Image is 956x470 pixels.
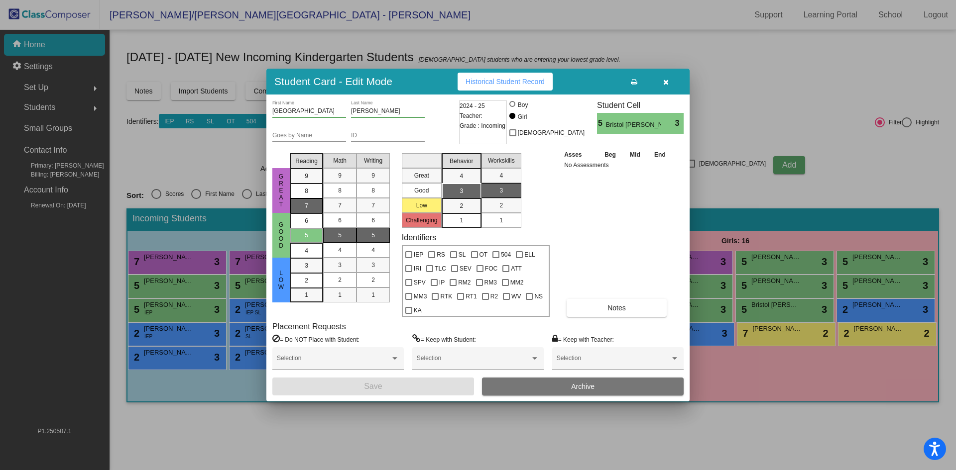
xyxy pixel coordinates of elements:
[501,249,511,261] span: 504
[272,322,346,331] label: Placement Requests
[460,263,472,275] span: SEV
[305,290,308,299] span: 1
[484,277,497,288] span: RM3
[272,377,474,395] button: Save
[571,382,595,390] span: Archive
[460,172,463,181] span: 4
[466,290,477,302] span: RT1
[414,290,427,302] span: MM3
[511,263,522,275] span: ATT
[605,120,661,130] span: Bristol [PERSON_NAME]
[479,249,488,261] span: OT
[371,290,375,299] span: 1
[333,156,347,165] span: Math
[567,299,667,317] button: Notes
[460,101,485,111] span: 2024 - 25
[272,334,359,344] label: = Do NOT Place with Student:
[414,304,422,316] span: KA
[305,216,308,225] span: 6
[371,186,375,195] span: 8
[499,201,503,210] span: 2
[499,216,503,225] span: 1
[371,216,375,225] span: 6
[338,276,342,284] span: 2
[414,249,423,261] span: IEP
[460,201,463,210] span: 2
[295,157,318,166] span: Reading
[458,73,553,91] button: Historical Student Record
[439,277,445,288] span: IP
[338,231,342,240] span: 5
[623,149,647,160] th: Mid
[371,171,375,180] span: 9
[277,173,286,208] span: Great
[412,334,476,344] label: = Keep with Student:
[499,186,503,195] span: 3
[534,290,543,302] span: NS
[305,172,308,181] span: 9
[305,261,308,270] span: 3
[460,187,463,195] span: 3
[414,277,426,288] span: SPV
[371,231,375,240] span: 5
[562,160,673,170] td: No Assessments
[277,270,286,290] span: Low
[305,201,308,210] span: 7
[524,249,535,261] span: ELL
[458,277,471,288] span: RM2
[460,216,463,225] span: 1
[437,249,445,261] span: RS
[607,304,626,312] span: Notes
[562,149,597,160] th: Asses
[459,249,466,261] span: SL
[466,78,545,86] span: Historical Student Record
[490,290,498,302] span: R2
[272,132,346,139] input: goes by name
[440,290,452,302] span: RTK
[364,156,382,165] span: Writing
[460,111,482,121] span: Teacher:
[305,231,308,240] span: 5
[597,117,605,129] span: 5
[510,277,524,288] span: MM2
[338,186,342,195] span: 8
[364,382,382,390] span: Save
[338,261,342,270] span: 3
[488,156,515,165] span: Workskills
[305,187,308,195] span: 8
[435,263,446,275] span: TLC
[482,377,684,395] button: Archive
[414,263,421,275] span: IRI
[338,290,342,299] span: 1
[675,117,684,129] span: 3
[371,246,375,255] span: 4
[305,246,308,255] span: 4
[371,276,375,284] span: 2
[402,233,436,242] label: Identifiers
[597,100,684,110] h3: Student Cell
[450,157,473,166] span: Behavior
[277,221,286,249] span: Good
[511,290,521,302] span: WV
[517,112,527,121] div: Girl
[552,334,614,344] label: = Keep with Teacher:
[371,261,375,270] span: 3
[274,75,392,88] h3: Student Card - Edit Mode
[371,201,375,210] span: 7
[338,201,342,210] span: 7
[305,276,308,285] span: 2
[597,149,623,160] th: Beg
[460,121,505,131] span: Grade : Incoming
[517,100,528,109] div: Boy
[647,149,673,160] th: End
[499,171,503,180] span: 4
[485,263,497,275] span: FOC
[338,171,342,180] span: 9
[338,216,342,225] span: 6
[518,127,585,139] span: [DEMOGRAPHIC_DATA]
[338,246,342,255] span: 4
